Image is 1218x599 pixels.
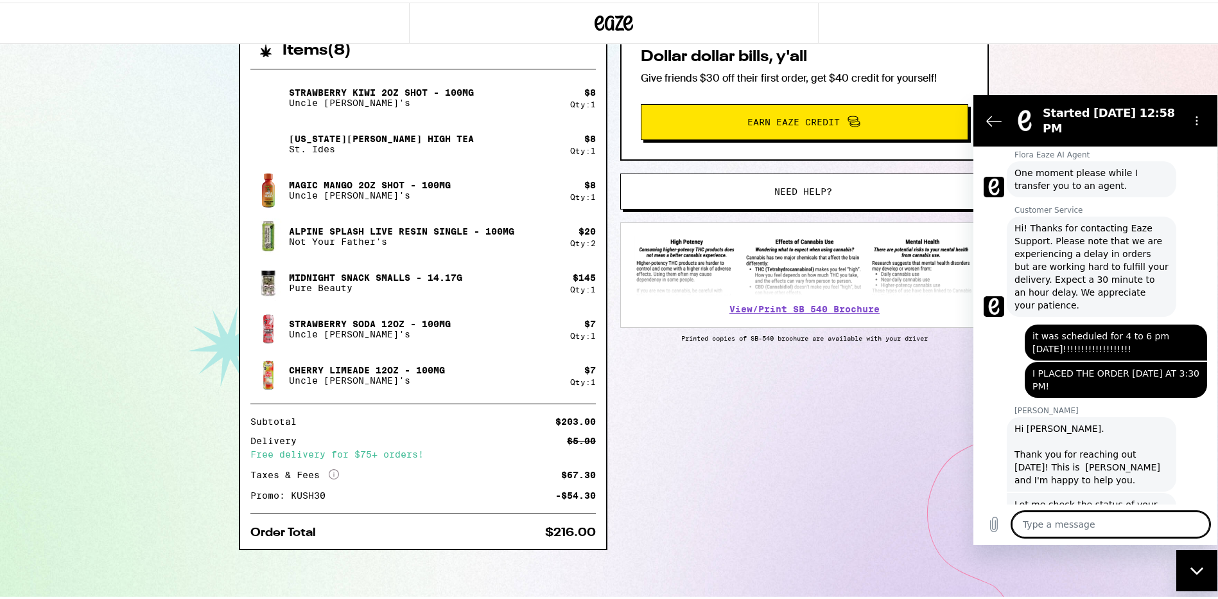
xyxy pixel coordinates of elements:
[729,301,880,312] a: View/Print SB 540 Brochure
[570,237,596,245] div: Qty: 2
[250,467,339,478] div: Taxes & Fees
[584,316,596,326] div: $ 7
[289,280,462,291] p: Pure Beauty
[283,40,351,56] h2: Items ( 8 )
[250,355,286,391] img: Cherry Limeade 12oz - 100mg
[289,188,451,198] p: Uncle [PERSON_NAME]'s
[250,262,286,298] img: Midnight Snack Smalls - 14.17g
[570,283,596,291] div: Qty: 1
[250,308,286,344] img: Strawberry Soda 12oz - 100mg
[289,316,451,326] p: Strawberry Soda 12oz - 100mg
[573,270,596,280] div: $ 145
[289,131,474,141] p: [US_STATE][PERSON_NAME] High Tea
[289,326,451,337] p: Uncle [PERSON_NAME]'s
[250,77,286,113] img: Strawberry Kiwi 2oz Shot - 100mg
[561,468,596,477] div: $67.30
[641,47,968,62] h2: Dollar dollar bills, y'all
[555,415,596,424] div: $203.00
[584,85,596,95] div: $ 8
[289,85,474,95] p: Strawberry Kiwi 2oz Shot - 100mg
[634,233,975,293] img: SB 540 Brochure preview
[584,177,596,188] div: $ 8
[747,115,840,124] span: Earn Eaze Credit
[250,524,325,536] div: Order Total
[250,216,286,252] img: Alpine Splash Live Resin Single - 100mg
[555,488,596,497] div: -$54.30
[570,375,596,384] div: Qty: 1
[289,141,474,152] p: St. Ides
[570,190,596,199] div: Qty: 1
[973,93,1217,542] iframe: Messaging window
[620,171,986,207] button: Need help?
[584,131,596,141] div: $ 8
[774,184,832,193] span: Need help?
[289,373,445,383] p: Uncle [PERSON_NAME]'s
[570,98,596,106] div: Qty: 1
[289,224,514,234] p: Alpine Splash Live Resin Single - 100mg
[1176,548,1217,589] iframe: Button to launch messaging window, conversation in progress
[250,170,286,206] img: Magic Mango 2oz Shot - 100mg
[567,434,596,443] div: $5.00
[545,524,596,536] div: $216.00
[289,270,462,280] p: Midnight Snack Smalls - 14.17g
[641,69,968,82] p: Give friends $30 off their first order, get $40 credit for yourself!
[250,123,286,159] img: Georgia Peach High Tea
[250,488,335,497] div: Promo: KUSH30
[584,362,596,373] div: $ 7
[620,332,989,339] p: Printed copies of SB-540 brochure are available with your driver
[289,177,451,188] p: Magic Mango 2oz Shot - 100mg
[570,144,596,152] div: Qty: 1
[250,434,306,443] div: Delivery
[289,362,445,373] p: Cherry Limeade 12oz - 100mg
[641,102,968,138] button: Earn Eaze Credit
[289,234,514,244] p: Not Your Father's
[250,415,306,424] div: Subtotal
[289,95,474,105] p: Uncle [PERSON_NAME]'s
[579,224,596,234] div: $ 20
[570,329,596,337] div: Qty: 1
[250,447,596,456] div: Free delivery for $75+ orders!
